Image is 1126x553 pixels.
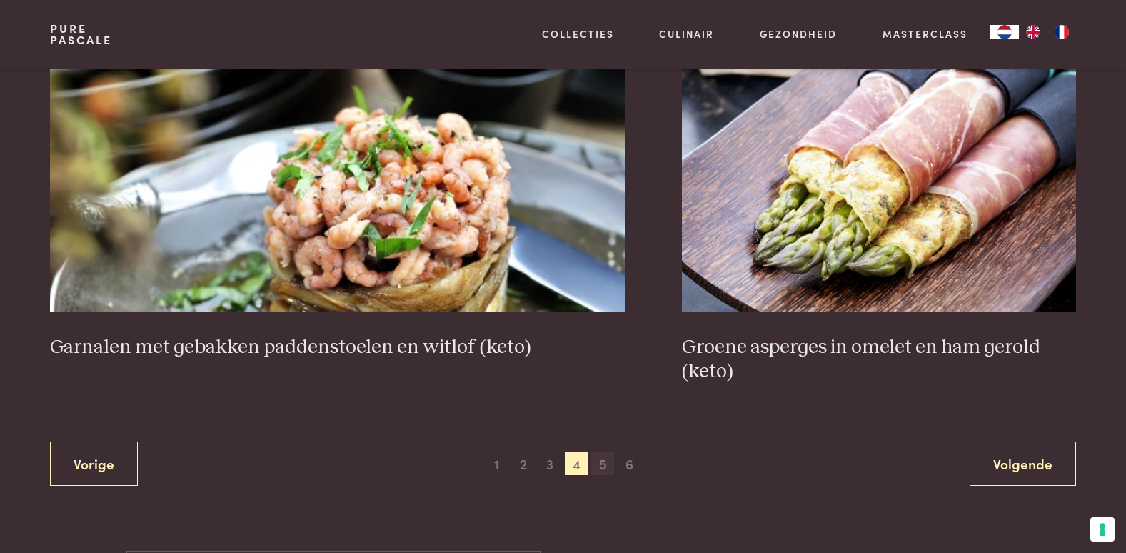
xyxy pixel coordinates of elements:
img: Garnalen met gebakken paddenstoelen en witlof (keto) [50,26,625,312]
aside: Language selected: Nederlands [990,25,1076,39]
span: 2 [512,452,535,475]
span: 1 [486,452,508,475]
span: 3 [538,452,561,475]
a: Garnalen met gebakken paddenstoelen en witlof (keto) Garnalen met gebakken paddenstoelen en witlo... [50,26,625,359]
a: EN [1019,25,1047,39]
h3: Groene asperges in omelet en ham gerold (keto) [682,335,1076,384]
span: 6 [618,452,641,475]
a: Vorige [50,442,138,487]
span: 5 [591,452,614,475]
a: Volgende [970,442,1076,487]
a: Collecties [542,26,614,41]
span: 4 [565,452,588,475]
a: Groene asperges in omelet en ham gerold (keto) Groene asperges in omelet en ham gerold (keto) [682,26,1076,384]
ul: Language list [1019,25,1076,39]
a: Culinair [659,26,714,41]
a: FR [1047,25,1076,39]
img: Groene asperges in omelet en ham gerold (keto) [682,26,1076,312]
a: Gezondheid [760,26,837,41]
h3: Garnalen met gebakken paddenstoelen en witlof (keto) [50,335,625,360]
button: Uw voorkeuren voor toestemming voor trackingtechnologieën [1090,517,1115,542]
a: Masterclass [883,26,967,41]
a: PurePascale [50,23,112,46]
div: Language [990,25,1019,39]
a: NL [990,25,1019,39]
